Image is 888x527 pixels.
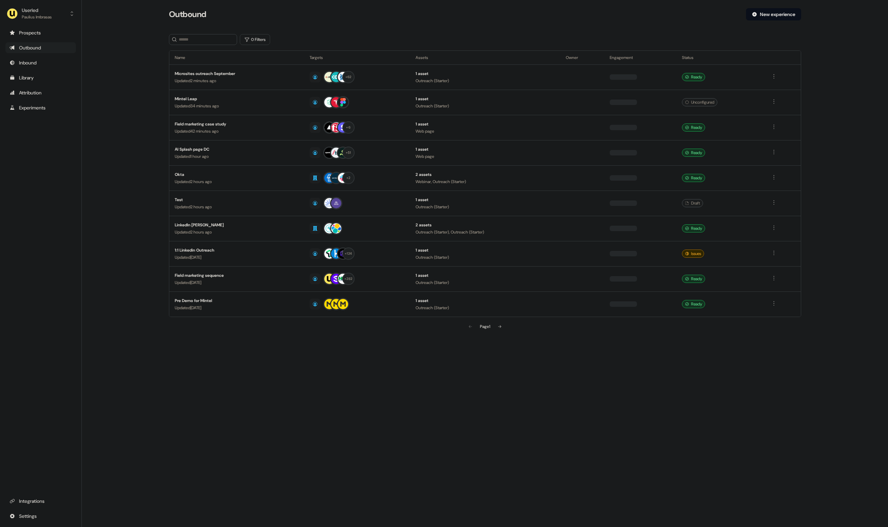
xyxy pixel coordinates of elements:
div: Updated [DATE] [175,304,299,311]
div: Pre Demo for Mintel [175,297,299,304]
div: 1 asset [416,297,555,304]
div: + 6 [346,124,350,131]
div: Updated 2 minutes ago [175,77,299,84]
div: Outbound [10,44,72,51]
div: Updated 42 minutes ago [175,128,299,135]
th: Engagement [604,51,676,64]
button: New experience [746,8,801,20]
a: Go to templates [5,72,76,83]
div: Mintel Leap [175,95,299,102]
div: Updated 1 hour ago [175,153,299,160]
div: Outreach (Starter) [416,304,555,311]
div: Field marketing case study [175,121,299,127]
div: Ready [682,224,705,232]
div: Attribution [10,89,72,96]
div: Paulius Imbrasas [22,14,52,20]
div: Outreach (Starter) [416,279,555,286]
div: 1:1 Linkedin Outreach [175,247,299,254]
div: 1 asset [416,272,555,279]
button: 0 Filters [240,34,270,45]
div: 1 asset [416,247,555,254]
div: Integrations [10,498,72,505]
div: Ready [682,300,705,308]
div: Test [175,196,299,203]
div: Updated 34 minutes ago [175,103,299,109]
th: Assets [410,51,561,64]
div: Draft [682,199,703,207]
div: Microsites outreach September [175,70,299,77]
div: Updated 2 hours ago [175,229,299,236]
div: Issues [682,250,704,258]
th: Owner [560,51,604,64]
div: Updated 2 hours ago [175,204,299,210]
div: Experiments [10,104,72,111]
a: Go to prospects [5,27,76,38]
button: UserledPaulius Imbrasas [5,5,76,22]
div: 1 asset [416,70,555,77]
th: Status [676,51,764,64]
div: Outreach (Starter), Outreach (Starter) [416,229,555,236]
div: 1 asset [416,95,555,102]
div: Outreach (Starter) [416,254,555,261]
div: Settings [10,513,72,520]
div: + 124 [345,251,352,257]
div: Outreach (Starter) [416,204,555,210]
div: LinkedIn [PERSON_NAME] [175,222,299,228]
div: Updated [DATE] [175,254,299,261]
a: Go to Inbound [5,57,76,68]
div: Web page [416,153,555,160]
div: Ready [682,275,705,283]
div: Ready [682,123,705,132]
div: Unconfigured [682,98,717,106]
div: Ready [682,174,705,182]
div: + 2 [346,175,350,181]
div: Inbound [10,59,72,66]
div: Field marketing sequence [175,272,299,279]
div: 1 asset [416,196,555,203]
a: Go to attribution [5,87,76,98]
div: Outreach (Starter) [416,77,555,84]
a: Go to outbound experience [5,42,76,53]
div: + 62 [345,74,352,80]
div: Library [10,74,72,81]
th: Name [169,51,304,64]
div: Web page [416,128,555,135]
div: + 282 [344,276,352,282]
div: AI Splash page DC [175,146,299,153]
div: Prospects [10,29,72,36]
h3: Outbound [169,9,206,19]
div: Ready [682,149,705,157]
div: Webinar, Outreach (Starter) [416,178,555,185]
div: Outreach (Starter) [416,103,555,109]
div: Userled [22,7,52,14]
div: 1 asset [416,121,555,127]
div: Okta [175,171,299,178]
div: Updated [DATE] [175,279,299,286]
div: 2 assets [416,222,555,228]
div: 2 assets [416,171,555,178]
a: Go to experiments [5,102,76,113]
a: Go to integrations [5,496,76,507]
div: + 51 [346,150,351,156]
div: Updated 2 hours ago [175,178,299,185]
th: Targets [304,51,410,64]
div: Page 1 [480,323,490,330]
div: 1 asset [416,146,555,153]
a: Go to integrations [5,511,76,522]
div: Ready [682,73,705,81]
